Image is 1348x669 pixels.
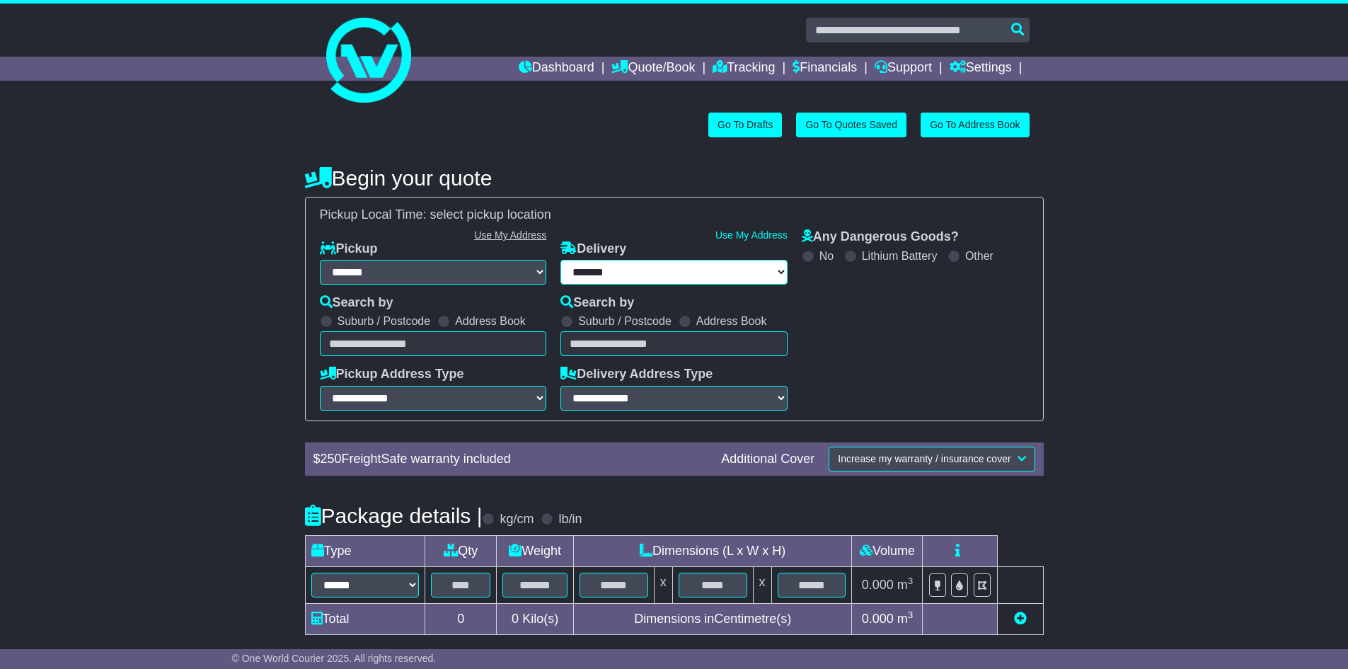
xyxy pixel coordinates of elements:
a: Dashboard [519,57,594,81]
label: Suburb / Postcode [578,314,672,328]
a: Support [875,57,932,81]
a: Go To Address Book [921,113,1029,137]
h4: Begin your quote [305,166,1044,190]
span: 0.000 [862,612,894,626]
span: 0.000 [862,578,894,592]
a: Quote/Book [611,57,695,81]
td: Type [305,535,425,566]
span: 250 [321,452,342,466]
label: Any Dangerous Goods? [802,229,959,245]
label: lb/in [558,512,582,527]
td: x [753,566,771,603]
label: kg/cm [500,512,534,527]
button: Increase my warranty / insurance cover [829,447,1035,471]
label: Delivery [560,241,626,257]
label: Pickup Address Type [320,367,464,382]
div: Additional Cover [714,452,822,467]
div: Pickup Local Time: [313,207,1036,223]
label: Delivery Address Type [560,367,713,382]
a: Add new item [1014,612,1027,626]
label: Suburb / Postcode [338,314,431,328]
label: No [819,249,834,263]
td: 0 [425,603,497,634]
a: Use My Address [715,229,788,241]
a: Tracking [713,57,775,81]
td: Dimensions in Centimetre(s) [573,603,852,634]
div: $ FreightSafe warranty included [306,452,715,467]
a: Use My Address [474,229,546,241]
td: Weight [497,535,574,566]
span: © One World Courier 2025. All rights reserved. [232,653,437,664]
label: Address Book [696,314,767,328]
label: Pickup [320,241,378,257]
label: Lithium Battery [862,249,938,263]
h4: Package details | [305,504,483,527]
span: m [897,612,914,626]
span: Increase my warranty / insurance cover [838,453,1010,464]
label: Search by [320,295,393,311]
label: Search by [560,295,634,311]
span: 0 [512,612,519,626]
td: Dimensions (L x W x H) [573,535,852,566]
td: x [654,566,672,603]
td: Volume [852,535,923,566]
label: Other [965,249,993,263]
span: select pickup location [430,207,551,222]
a: Go To Drafts [708,113,782,137]
a: Financials [793,57,857,81]
sup: 3 [908,576,914,586]
td: Total [305,603,425,634]
a: Settings [950,57,1012,81]
a: Go To Quotes Saved [796,113,906,137]
span: m [897,578,914,592]
label: Address Book [455,314,526,328]
td: Qty [425,535,497,566]
sup: 3 [908,610,914,620]
td: Kilo(s) [497,603,574,634]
